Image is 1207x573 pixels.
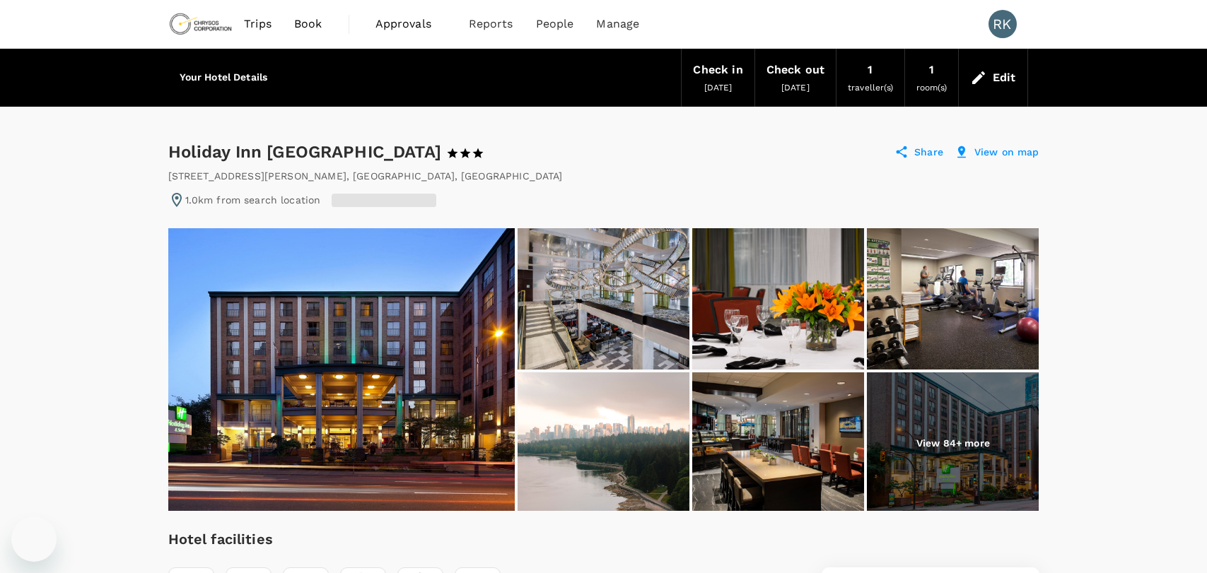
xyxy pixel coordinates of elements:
h6: Hotel facilities [168,528,576,550]
span: Manage [596,16,639,33]
img: Welcome to the Holiday Inn & Suites Vancouver Downtown! [168,228,515,511]
p: Share [914,145,943,159]
span: Reports [469,16,513,33]
div: [STREET_ADDRESS][PERSON_NAME] , [GEOGRAPHIC_DATA] , [GEOGRAPHIC_DATA] [168,169,563,183]
div: Edit [993,68,1016,88]
img: Fully equipped Fitness Room to stay on track with your workouts [867,228,1039,370]
div: Check in [693,60,742,80]
iframe: Botón para iniciar la ventana de mensajería [11,516,57,562]
p: View on map [974,145,1039,159]
span: traveller(s) [848,83,893,93]
span: [DATE] [781,83,810,93]
p: View 84+ more [916,436,990,450]
span: Book [294,16,322,33]
h6: Your Hotel Details [180,70,268,85]
div: Holiday Inn [GEOGRAPHIC_DATA] [168,141,511,163]
span: Trips [244,16,272,33]
img: Spectacular light installation over lobby Holiday Inn Vancouver [518,228,689,370]
span: People [536,16,574,33]
div: RK [989,10,1017,38]
div: 1 [929,60,934,80]
span: room(s) [916,83,947,93]
div: 1 [868,60,873,80]
p: 1.0km from search location [185,193,321,207]
img: Chrysos Corporation [168,8,233,40]
img: Celebrate weddings in Vancouver at Holiday Inn Vancouver Downtown [692,228,864,370]
span: Approvals [375,16,446,33]
img: Enjoy UnWind West Coast Social restaurant for casual dining onsite [692,372,864,514]
div: Check out [766,60,824,80]
span: [DATE] [704,83,733,93]
img: Stroll along the Stanley Park Seawall near our hotel. [518,372,689,514]
img: Holiday Inn Suites Vancouver Downtown Exterior Full [867,372,1039,514]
